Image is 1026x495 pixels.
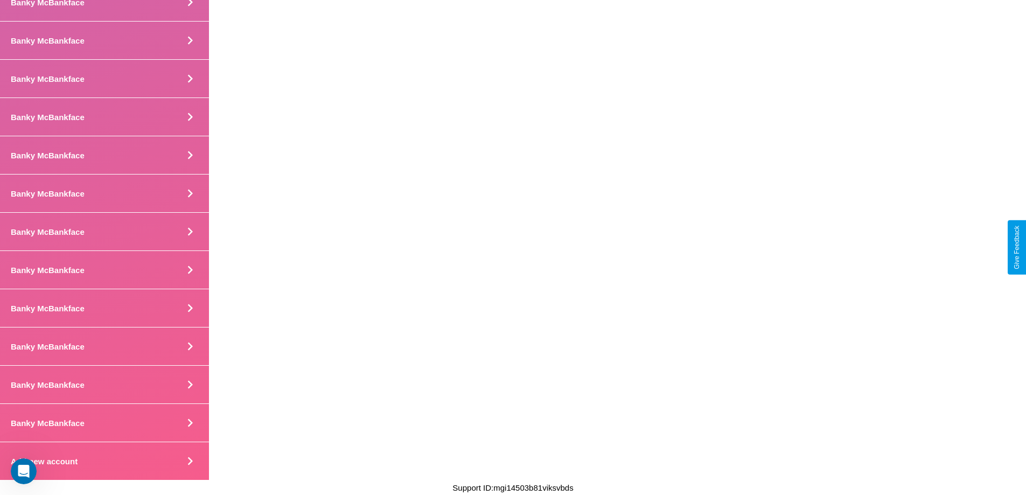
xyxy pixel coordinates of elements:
h4: Banky McBankface [11,151,85,160]
h4: Banky McBankface [11,342,85,351]
iframe: Intercom live chat [11,458,37,484]
h4: Banky McBankface [11,36,85,45]
h4: Banky McBankface [11,304,85,313]
div: Give Feedback [1013,226,1021,269]
h4: Banky McBankface [11,113,85,122]
h4: Banky McBankface [11,189,85,198]
h4: Add new account [11,457,78,466]
p: Support ID: mgi14503b81viksvbds [452,480,573,495]
h4: Banky McBankface [11,74,85,83]
h4: Banky McBankface [11,266,85,275]
h4: Banky McBankface [11,227,85,236]
h4: Banky McBankface [11,380,85,389]
h4: Banky McBankface [11,419,85,428]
